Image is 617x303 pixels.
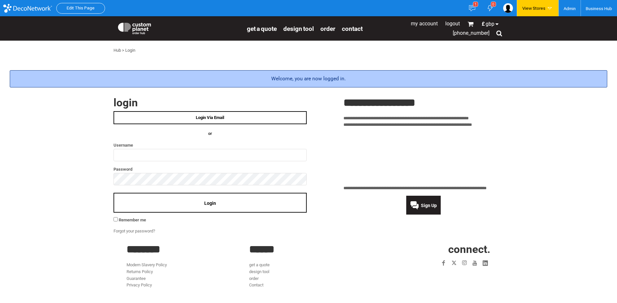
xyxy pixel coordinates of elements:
a: Returns Policy [127,269,153,274]
span: GBP [486,21,494,27]
a: design tool [283,25,314,32]
span: order [320,25,335,33]
div: Welcome, you are now logged in. [10,70,607,87]
a: Hub [114,48,121,53]
span: get a quote [247,25,277,33]
div: 1 [473,2,478,7]
a: get a quote [249,262,270,267]
a: Contact [342,25,363,32]
a: Guarantee [127,276,146,281]
h2: Login [114,97,307,108]
iframe: Customer reviews powered by Trustpilot [343,132,504,181]
a: get a quote [247,25,277,32]
span: £ [482,21,486,27]
a: design tool [249,269,269,274]
img: Custom Planet [117,21,152,34]
span: Login [204,201,216,206]
span: Remember me [119,217,146,222]
a: Contact [249,283,263,287]
h4: OR [114,130,307,137]
div: 0 [491,2,496,7]
a: Logout [445,20,460,27]
a: Forgot your password? [114,229,155,233]
a: order [320,25,335,32]
span: Login Via Email [196,115,224,120]
iframe: Customer reviews powered by Trustpilot [401,272,490,280]
label: Username [114,141,307,149]
span: design tool [283,25,314,33]
div: > [122,47,124,54]
a: Edit This Page [67,6,95,10]
a: Login Via Email [114,111,307,124]
a: My Account [411,20,438,27]
span: Sign Up [421,203,437,208]
span: Contact [342,25,363,33]
input: Remember me [114,217,118,221]
a: Custom Planet [114,18,244,37]
a: Modern Slavery Policy [127,262,167,267]
h2: CONNECT. [372,244,490,255]
a: order [249,276,259,281]
label: Password [114,165,307,173]
span: [PHONE_NUMBER] [453,30,490,36]
a: Privacy Policy [127,283,152,287]
div: Login [125,47,135,54]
